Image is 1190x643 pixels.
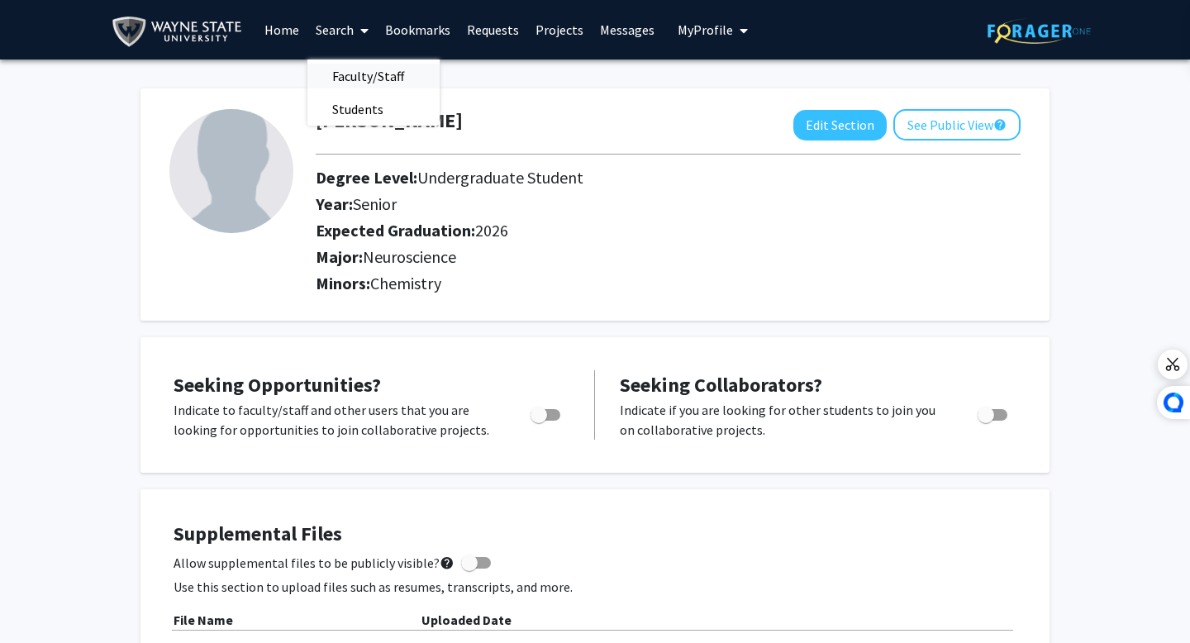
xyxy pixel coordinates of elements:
div: Toggle [971,400,1016,425]
img: ForagerOne Logo [988,18,1091,44]
mat-icon: help [993,115,1007,135]
h2: Year: [316,194,907,214]
span: Seeking Collaborators? [620,372,822,398]
span: Faculty/Staff [307,60,429,93]
span: 2026 [475,220,508,241]
p: Indicate to faculty/staff and other users that you are looking for opportunities to join collabor... [174,400,499,440]
iframe: Chat [12,569,70,631]
button: Edit Section [793,110,887,141]
button: See Public View [893,109,1021,141]
span: Neuroscience [363,246,456,267]
a: Requests [459,1,527,59]
img: Profile Picture [169,109,293,233]
a: Home [256,1,307,59]
a: Projects [527,1,592,59]
span: Seeking Opportunities? [174,372,381,398]
h2: Minors: [316,274,1021,293]
a: Bookmarks [377,1,459,59]
div: Toggle [524,400,569,425]
img: Wayne State University Logo [112,13,250,50]
span: Students [307,93,408,126]
span: Senior [353,193,397,214]
span: Chemistry [370,273,441,293]
h2: Major: [316,247,1021,267]
h2: Expected Graduation: [316,221,907,241]
b: Uploaded Date [421,612,512,628]
p: Indicate if you are looking for other students to join you on collaborative projects. [620,400,946,440]
mat-icon: help [440,553,455,573]
h4: Supplemental Files [174,522,1016,546]
span: Allow supplemental files to be publicly visible? [174,553,455,573]
b: File Name [174,612,233,628]
p: Use this section to upload files such as resumes, transcripts, and more. [174,577,1016,597]
a: Messages [592,1,663,59]
h2: Degree Level: [316,168,907,188]
a: Faculty/Staff [307,64,440,88]
a: Search [307,1,377,59]
span: My Profile [678,21,733,38]
span: Undergraduate Student [417,167,583,188]
h1: [PERSON_NAME] [316,109,463,133]
a: Students [307,97,440,121]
